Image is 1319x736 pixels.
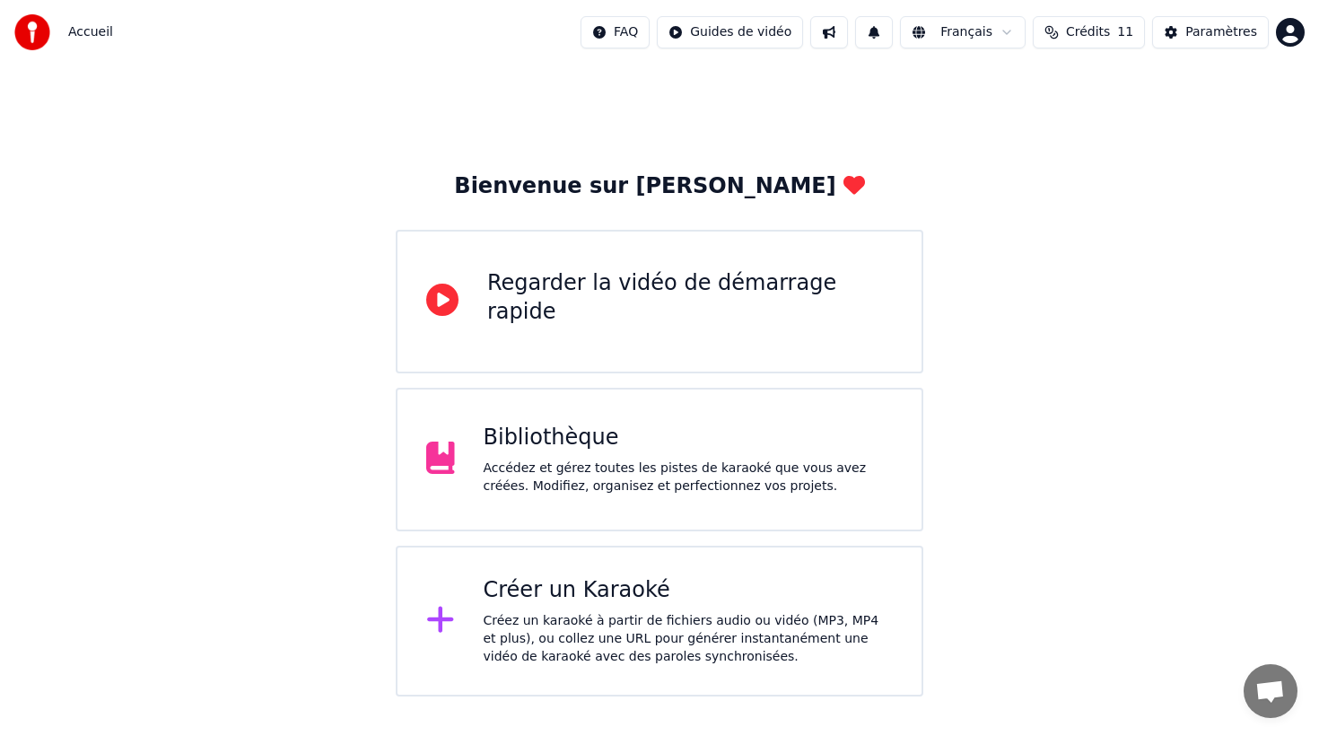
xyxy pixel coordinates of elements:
span: Accueil [68,23,113,41]
span: 11 [1117,23,1133,41]
div: Créer un Karaoké [484,576,894,605]
div: Paramètres [1185,23,1257,41]
div: Créez un karaoké à partir de fichiers audio ou vidéo (MP3, MP4 et plus), ou collez une URL pour g... [484,612,894,666]
div: Accédez et gérez toutes les pistes de karaoké que vous avez créées. Modifiez, organisez et perfec... [484,460,894,495]
nav: breadcrumb [68,23,113,41]
button: Paramètres [1152,16,1269,48]
img: youka [14,14,50,50]
span: Crédits [1066,23,1110,41]
div: Regarder la vidéo de démarrage rapide [487,269,893,327]
button: FAQ [581,16,650,48]
div: Bibliothèque [484,424,894,452]
button: Crédits11 [1033,16,1145,48]
button: Guides de vidéo [657,16,803,48]
a: Ouvrir le chat [1244,664,1297,718]
div: Bienvenue sur [PERSON_NAME] [454,172,864,201]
